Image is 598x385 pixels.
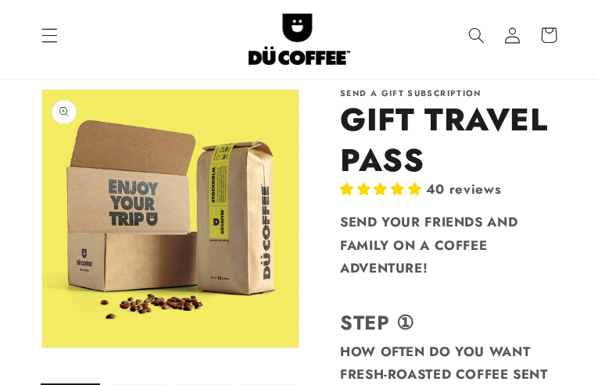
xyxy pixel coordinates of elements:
p: SEND A GIFT SUBSCRIPTION [340,89,557,99]
h1: GIFT TRAVEL PASS [340,99,557,180]
span: 4.90 stars [340,180,426,198]
span: 40 reviews [426,180,501,198]
div: Send your friends and family on a coffee adventure! [340,211,557,280]
summary: Search [459,17,495,53]
img: Let's Dü Coffee together! Coffee beans roasted in the style of world cities, coffee subscriptions... [249,6,350,65]
span: Step ① [340,308,414,337]
summary: Menu [31,17,67,53]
